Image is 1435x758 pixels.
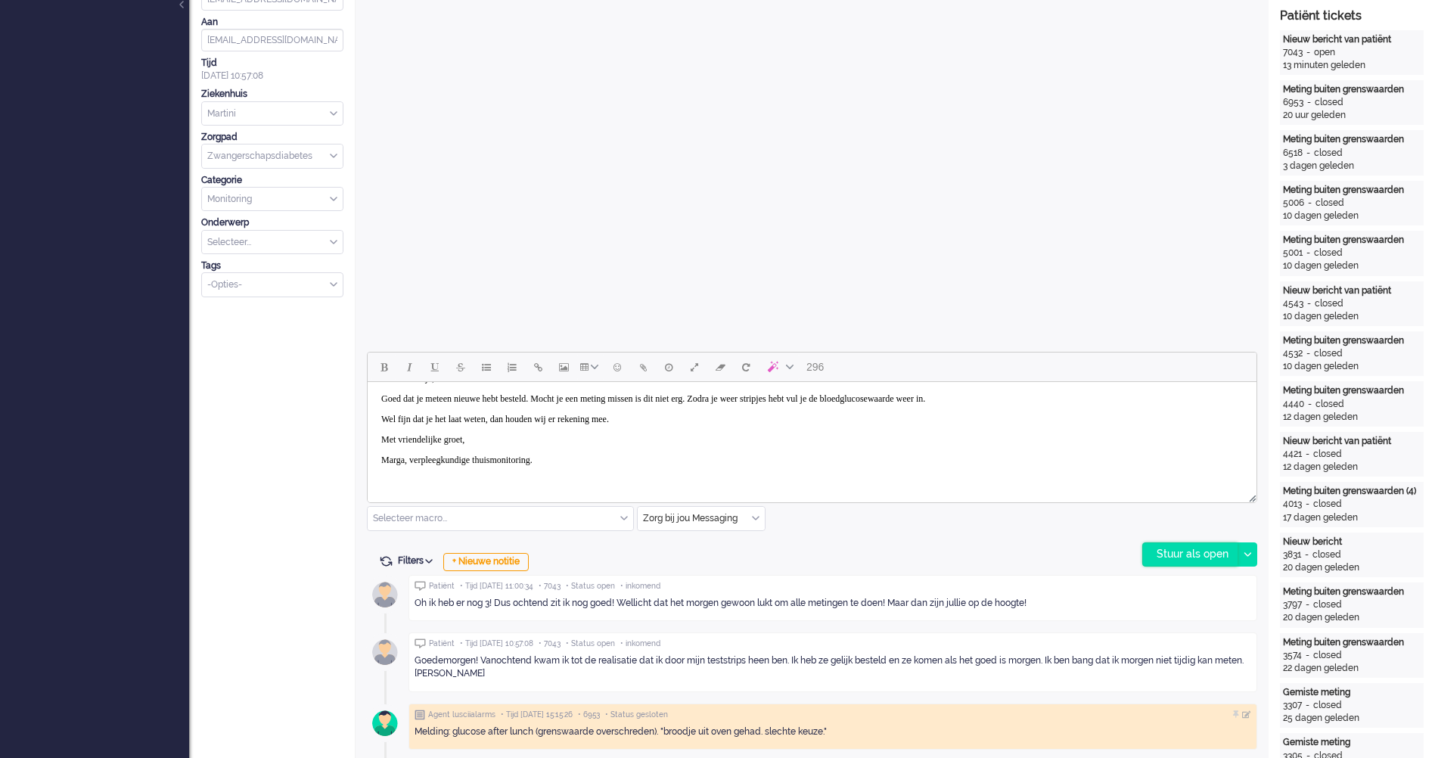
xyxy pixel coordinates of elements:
button: Delay message [656,354,682,380]
img: avatar [366,633,404,671]
div: Nieuw bericht van patiënt [1283,33,1421,46]
div: Stuur als open [1143,543,1238,566]
div: Meting buiten grenswaarden [1283,234,1421,247]
div: Tijd [201,57,343,70]
div: 25 dagen geleden [1283,712,1421,725]
div: Patiënt tickets [1280,8,1424,25]
div: - [1304,398,1315,411]
div: closed [1315,297,1343,310]
div: 12 dagen geleden [1283,411,1421,424]
div: 22 dagen geleden [1283,662,1421,675]
div: - [1303,247,1314,259]
span: • 7043 [539,581,561,592]
div: closed [1313,448,1342,461]
div: Zorgpad [201,131,343,144]
div: Meting buiten grenswaarden [1283,334,1421,347]
div: 20 dagen geleden [1283,611,1421,624]
div: Gemiste meting [1283,736,1421,749]
img: ic_chat_grey.svg [415,638,426,648]
button: Italic [396,354,422,380]
div: 7043 [1283,46,1303,59]
button: Bold [371,354,396,380]
p: Met vriendelijke groet, [14,52,875,64]
span: • inkomend [620,581,660,592]
div: - [1302,498,1313,511]
div: Aan [201,16,343,29]
div: Meting buiten grenswaarden [1283,133,1421,146]
div: 6518 [1283,147,1303,160]
span: Patiënt [429,638,455,649]
p: Wel fijn dat je het laat weten, dan houden wij er rekening mee. [14,32,875,43]
div: 3 dagen geleden [1283,160,1421,172]
span: Filters [398,555,438,566]
div: Resize [1244,489,1256,502]
div: 5001 [1283,247,1303,259]
span: • inkomend [620,638,660,649]
div: Meting buiten grenswaarden [1283,384,1421,397]
span: Agent lusciialarms [428,710,495,720]
div: Ziekenhuis [201,88,343,101]
button: Table [576,354,604,380]
span: • 7043 [539,638,561,649]
div: Select Tags [201,272,343,297]
div: 10 dagen geleden [1283,310,1421,323]
div: - [1303,347,1314,360]
div: closed [1314,247,1343,259]
div: closed [1313,699,1342,712]
span: • Tijd [DATE] 15:15:26 [501,710,573,720]
p: Marga, verpleegkundige thuismonitoring. [14,73,875,84]
button: Fullscreen [682,354,707,380]
div: [DATE] 10:57:08 [201,57,343,82]
div: 3307 [1283,699,1302,712]
img: avatar [366,704,404,742]
button: Add attachment [630,354,656,380]
span: • Status open [566,581,615,592]
button: Numbered list [499,354,525,380]
div: 13 minuten geleden [1283,59,1421,72]
button: Underline [422,354,448,380]
button: Strikethrough [448,354,474,380]
div: - [1301,548,1312,561]
div: closed [1313,598,1342,611]
div: 4421 [1283,448,1302,461]
div: - [1302,699,1313,712]
iframe: Rich Text Area [368,382,1256,489]
div: - [1302,598,1313,611]
div: - [1303,46,1314,59]
div: 3797 [1283,598,1302,611]
div: - [1303,297,1315,310]
div: 4543 [1283,297,1303,310]
img: ic_chat_grey.svg [415,581,426,591]
div: closed [1315,96,1343,109]
span: • Status open [566,638,615,649]
div: Gemiste meting [1283,686,1421,699]
div: Goedemorgen! Vanochtend kwam ik tot de realisatie dat ik door mijn teststrips heen ben. Ik heb ze... [415,654,1251,680]
div: - [1302,448,1313,461]
div: - [1304,197,1315,210]
div: 20 dagen geleden [1283,561,1421,574]
div: 17 dagen geleden [1283,511,1421,524]
div: Meting buiten grenswaarden [1283,636,1421,649]
div: 3574 [1283,649,1302,662]
p: Goed dat je meteen nieuwe hebt besteld. Mocht je een meting missen is dit niet erg. Zodra je weer... [14,11,875,23]
div: Meting buiten grenswaarden [1283,184,1421,197]
div: Tags [201,259,343,272]
button: AI [759,354,800,380]
button: 296 [800,354,831,380]
div: closed [1313,649,1342,662]
span: 296 [806,361,824,373]
div: - [1302,649,1313,662]
div: 4440 [1283,398,1304,411]
div: closed [1314,347,1343,360]
div: Nieuw bericht [1283,536,1421,548]
div: Meting buiten grenswaarden [1283,586,1421,598]
button: Reset content [733,354,759,380]
div: closed [1313,498,1342,511]
div: - [1303,96,1315,109]
div: Melding: glucose after lunch (grenswaarde overschreden). "broodje uit oven gehad. slechte keuze." [415,725,1251,738]
div: Nieuw bericht van patiënt [1283,435,1421,448]
div: 10 dagen geleden [1283,259,1421,272]
div: - [1303,147,1314,160]
div: 12 dagen geleden [1283,461,1421,474]
span: • Status gesloten [605,710,668,720]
